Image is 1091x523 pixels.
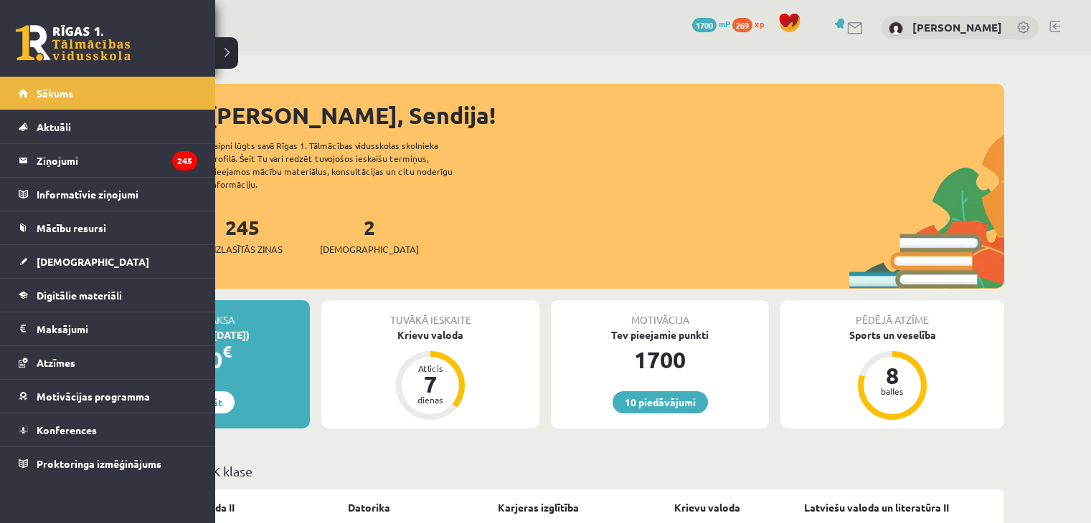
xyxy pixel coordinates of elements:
[804,500,949,515] a: Latviešu valoda un literatūra II
[409,364,452,373] div: Atlicis
[551,342,769,377] div: 1700
[37,221,106,234] span: Mācību resursi
[409,395,452,404] div: dienas
[732,18,771,29] a: 269 xp
[320,242,419,256] span: [DEMOGRAPHIC_DATA]
[19,110,197,143] a: Aktuāli
[19,211,197,244] a: Mācību resursi
[37,255,149,268] span: [DEMOGRAPHIC_DATA]
[37,87,73,100] span: Sākums
[912,20,1002,34] a: [PERSON_NAME]
[37,312,197,345] legend: Maksājumi
[19,447,197,480] a: Proktoringa izmēģinājums
[222,341,232,362] span: €
[37,289,122,302] span: Digitālie materiāli
[37,457,161,470] span: Proktoringa izmēģinājums
[320,214,419,256] a: 2[DEMOGRAPHIC_DATA]
[692,18,730,29] a: 1700 mP
[732,18,752,32] span: 269
[19,77,197,110] a: Sākums
[37,144,197,177] legend: Ziņojumi
[19,380,197,413] a: Motivācijas programma
[755,18,764,29] span: xp
[551,300,769,327] div: Motivācija
[37,423,97,436] span: Konferences
[172,151,197,171] i: 245
[321,300,539,327] div: Tuvākā ieskaite
[780,300,1004,327] div: Pēdējā atzīme
[321,327,539,422] a: Krievu valoda Atlicis 7 dienas
[613,391,708,413] a: 10 piedāvājumi
[19,245,197,278] a: [DEMOGRAPHIC_DATA]
[92,461,998,481] p: Mācību plāns 12.b3 JK klase
[871,387,914,395] div: balles
[780,327,1004,422] a: Sports un veselība 8 balles
[348,500,390,515] a: Datorika
[321,327,539,342] div: Krievu valoda
[209,139,478,191] div: Laipni lūgts savā Rīgas 1. Tālmācības vidusskolas skolnieka profilā. Šeit Tu vari redzēt tuvojošo...
[19,144,197,177] a: Ziņojumi245
[692,18,717,32] span: 1700
[19,178,197,211] a: Informatīvie ziņojumi
[37,390,150,403] span: Motivācijas programma
[202,214,283,256] a: 245Neizlasītās ziņas
[19,413,197,446] a: Konferences
[871,364,914,387] div: 8
[37,356,75,369] span: Atzīmes
[498,500,579,515] a: Karjeras izglītība
[16,25,131,61] a: Rīgas 1. Tālmācības vidusskola
[37,120,71,133] span: Aktuāli
[674,500,740,515] a: Krievu valoda
[780,327,1004,342] div: Sports un veselība
[19,346,197,379] a: Atzīmes
[37,178,197,211] legend: Informatīvie ziņojumi
[889,21,903,36] img: Sendija Zeltmate
[551,327,769,342] div: Tev pieejamie punkti
[719,18,730,29] span: mP
[19,312,197,345] a: Maksājumi
[202,242,283,256] span: Neizlasītās ziņas
[208,98,1004,133] div: [PERSON_NAME], Sendija!
[409,373,452,395] div: 7
[19,279,197,312] a: Digitālie materiāli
